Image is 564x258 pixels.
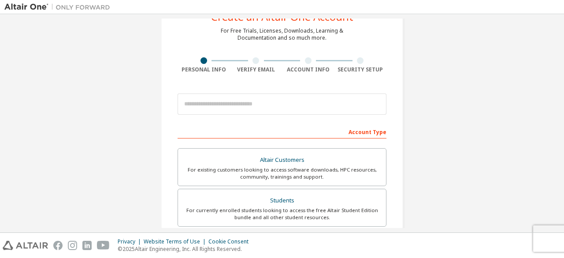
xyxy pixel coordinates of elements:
[230,66,282,73] div: Verify Email
[3,241,48,250] img: altair_logo.svg
[221,27,343,41] div: For Free Trials, Licenses, Downloads, Learning & Documentation and so much more.
[68,241,77,250] img: instagram.svg
[82,241,92,250] img: linkedin.svg
[4,3,115,11] img: Altair One
[178,66,230,73] div: Personal Info
[183,154,381,166] div: Altair Customers
[118,238,144,245] div: Privacy
[144,238,208,245] div: Website Terms of Use
[183,166,381,180] div: For existing customers looking to access software downloads, HPC resources, community, trainings ...
[118,245,254,253] p: © 2025 Altair Engineering, Inc. All Rights Reserved.
[178,124,386,138] div: Account Type
[211,11,353,22] div: Create an Altair One Account
[97,241,110,250] img: youtube.svg
[183,207,381,221] div: For currently enrolled students looking to access the free Altair Student Edition bundle and all ...
[282,66,334,73] div: Account Info
[183,194,381,207] div: Students
[334,66,387,73] div: Security Setup
[208,238,254,245] div: Cookie Consent
[53,241,63,250] img: facebook.svg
